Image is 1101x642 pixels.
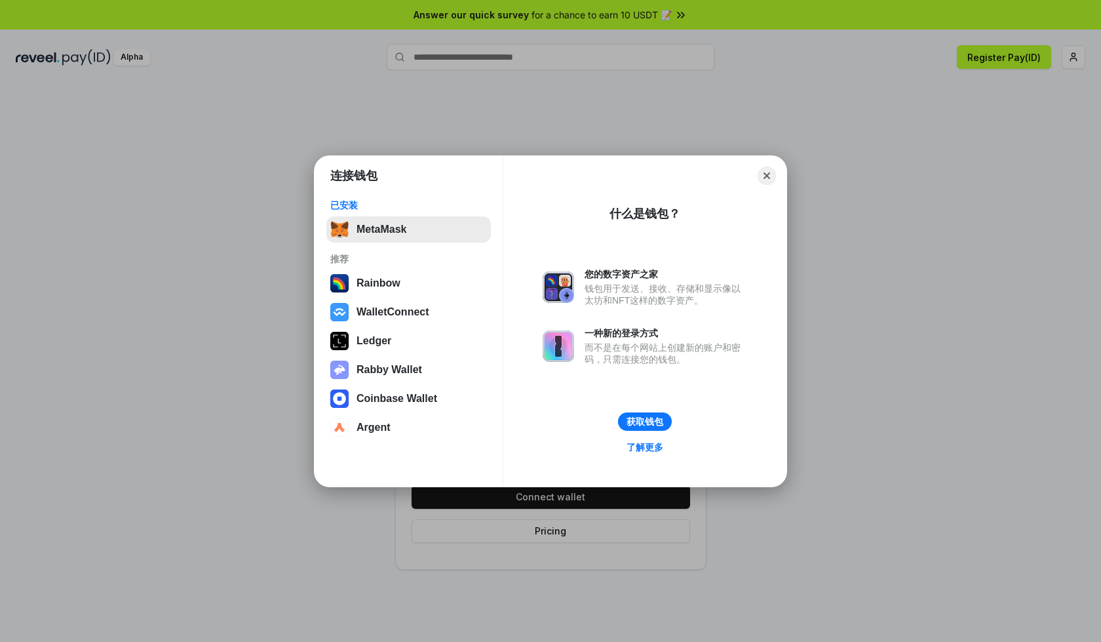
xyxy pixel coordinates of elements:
[357,364,422,376] div: Rabby Wallet
[326,328,491,354] button: Ledger
[330,418,349,437] img: svg+xml,%3Csvg%20width%3D%2228%22%20height%3D%2228%22%20viewBox%3D%220%200%2028%2028%22%20fill%3D...
[357,422,391,433] div: Argent
[585,342,747,365] div: 而不是在每个网站上创建新的账户和密码，只需连接您的钱包。
[543,271,574,303] img: svg+xml,%3Csvg%20xmlns%3D%22http%3A%2F%2Fwww.w3.org%2F2000%2Fsvg%22%20fill%3D%22none%22%20viewBox...
[585,283,747,306] div: 钱包用于发送、接收、存储和显示像以太坊和NFT这样的数字资产。
[543,331,574,362] img: svg+xml,%3Csvg%20xmlns%3D%22http%3A%2F%2Fwww.w3.org%2F2000%2Fsvg%22%20fill%3D%22none%22%20viewBox...
[326,357,491,383] button: Rabby Wallet
[627,441,663,453] div: 了解更多
[326,386,491,412] button: Coinbase Wallet
[357,306,429,318] div: WalletConnect
[330,332,349,350] img: svg+xml,%3Csvg%20xmlns%3D%22http%3A%2F%2Fwww.w3.org%2F2000%2Fsvg%22%20width%3D%2228%22%20height%3...
[330,303,349,321] img: svg+xml,%3Csvg%20width%3D%2228%22%20height%3D%2228%22%20viewBox%3D%220%200%2028%2028%22%20fill%3D...
[627,416,663,428] div: 获取钱包
[758,167,776,185] button: Close
[585,327,747,339] div: 一种新的登录方式
[619,439,671,456] a: 了解更多
[330,168,377,184] h1: 连接钱包
[330,274,349,292] img: svg+xml,%3Csvg%20width%3D%22120%22%20height%3D%22120%22%20viewBox%3D%220%200%20120%20120%22%20fil...
[357,224,406,235] div: MetaMask
[330,390,349,408] img: svg+xml,%3Csvg%20width%3D%2228%22%20height%3D%2228%22%20viewBox%3D%220%200%2028%2028%22%20fill%3D...
[326,414,491,441] button: Argent
[330,220,349,239] img: svg+xml,%3Csvg%20fill%3D%22none%22%20height%3D%2233%22%20viewBox%3D%220%200%2035%2033%22%20width%...
[330,253,487,265] div: 推荐
[330,199,487,211] div: 已安装
[357,277,400,289] div: Rainbow
[357,393,437,405] div: Coinbase Wallet
[585,268,747,280] div: 您的数字资产之家
[330,361,349,379] img: svg+xml,%3Csvg%20xmlns%3D%22http%3A%2F%2Fwww.w3.org%2F2000%2Fsvg%22%20fill%3D%22none%22%20viewBox...
[326,299,491,325] button: WalletConnect
[609,206,680,222] div: 什么是钱包？
[326,270,491,296] button: Rainbow
[326,216,491,243] button: MetaMask
[618,412,672,431] button: 获取钱包
[357,335,391,347] div: Ledger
